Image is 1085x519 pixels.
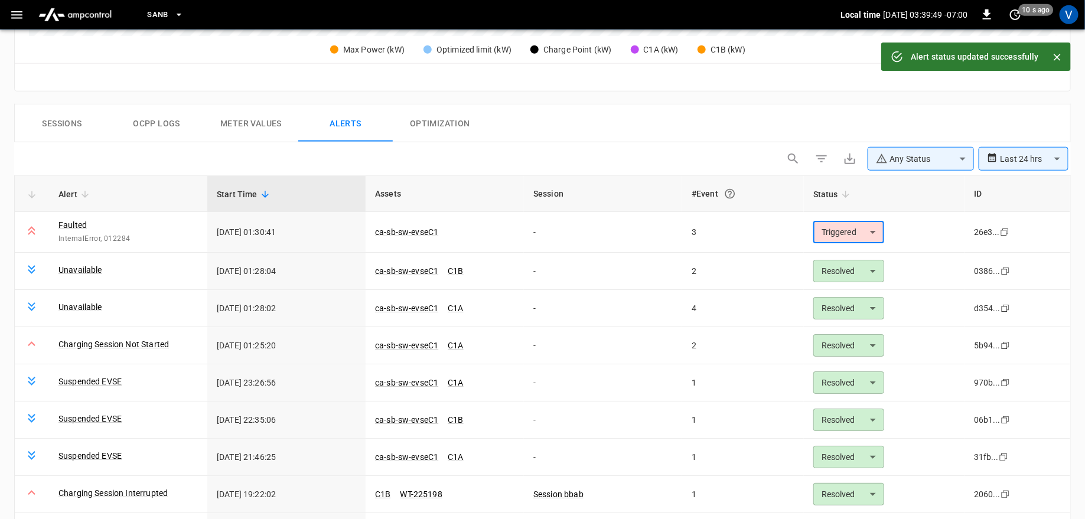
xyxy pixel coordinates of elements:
[204,105,298,142] button: Meter Values
[366,176,524,212] th: Assets
[524,253,682,290] td: -
[1006,5,1025,24] button: set refresh interval
[58,301,102,313] a: Unavailable
[343,44,405,56] div: Max Power (kW)
[813,221,884,243] div: Triggered
[207,364,366,402] td: [DATE] 23:26:56
[524,402,682,439] td: -
[682,253,804,290] td: 2
[974,414,1001,426] div: 06b1...
[644,44,679,56] div: C1A (kW)
[207,439,366,476] td: [DATE] 21:46:25
[142,4,188,27] button: SanB
[448,266,463,276] a: C1B
[682,327,804,364] td: 2
[813,409,884,431] div: Resolved
[448,341,463,350] a: C1A
[448,452,463,462] a: C1A
[375,341,438,350] a: ca-sb-sw-evseC1
[1000,302,1012,315] div: copy
[813,371,884,394] div: Resolved
[998,451,1010,463] div: copy
[974,302,1001,314] div: d354...
[682,212,804,253] td: 3
[58,450,122,462] a: Suspended EVSE
[58,219,87,231] a: Faulted
[375,266,438,276] a: ca-sb-sw-evseC1
[813,187,853,201] span: Status
[999,226,1011,239] div: copy
[1000,376,1012,389] div: copy
[524,327,682,364] td: -
[884,9,968,21] p: [DATE] 03:39:49 -07:00
[58,338,169,350] a: Charging Session Not Started
[207,476,366,513] td: [DATE] 19:22:02
[533,489,584,499] a: Session bbab
[207,402,366,439] td: [DATE] 22:35:06
[448,303,463,313] a: C1A
[524,290,682,327] td: -
[974,377,1001,389] div: 970b...
[711,44,745,56] div: C1B (kW)
[813,334,884,357] div: Resolved
[682,476,804,513] td: 1
[34,4,116,26] img: ampcontrol.io logo
[147,8,168,22] span: SanB
[375,489,390,499] a: C1B
[682,402,804,439] td: 1
[375,303,438,313] a: ca-sb-sw-evseC1
[1048,48,1066,66] button: Close
[719,183,741,204] button: An event is a single occurrence of an issue. An alert groups related events for the same asset, m...
[1001,148,1068,170] div: Last 24 hrs
[1000,265,1012,278] div: copy
[524,439,682,476] td: -
[448,415,463,425] a: C1B
[109,105,204,142] button: Ocpp logs
[58,264,102,276] a: Unavailable
[840,9,881,21] p: Local time
[876,153,955,165] div: Any Status
[207,212,366,253] td: [DATE] 01:30:41
[393,105,487,142] button: Optimization
[682,439,804,476] td: 1
[375,227,438,237] a: ca-sb-sw-evseC1
[58,413,122,425] a: Suspended EVSE
[682,364,804,402] td: 1
[375,452,438,462] a: ca-sb-sw-evseC1
[692,183,794,204] div: #Event
[524,364,682,402] td: -
[813,260,884,282] div: Resolved
[524,176,682,212] th: Session
[58,376,122,387] a: Suspended EVSE
[58,187,93,201] span: Alert
[448,378,463,387] a: C1A
[58,487,168,499] a: Charging Session Interrupted
[813,446,884,468] div: Resolved
[1060,5,1079,24] div: profile-icon
[682,290,804,327] td: 4
[974,340,1001,351] div: 5b94...
[1000,413,1012,426] div: copy
[813,297,884,319] div: Resolved
[911,46,1039,67] div: Alert status updated successfully
[974,226,1000,238] div: 26e3...
[1000,488,1012,501] div: copy
[207,253,366,290] td: [DATE] 01:28:04
[400,489,442,499] a: WT-225198
[813,483,884,505] div: Resolved
[965,176,1070,212] th: ID
[436,44,511,56] div: Optimized limit (kW)
[58,233,198,245] span: InternalError, 012284
[298,105,393,142] button: Alerts
[974,451,999,463] div: 31fb...
[207,327,366,364] td: [DATE] 01:25:20
[543,44,612,56] div: Charge Point (kW)
[375,415,438,425] a: ca-sb-sw-evseC1
[1000,339,1012,352] div: copy
[217,187,273,201] span: Start Time
[974,265,1001,277] div: 0386...
[207,290,366,327] td: [DATE] 01:28:02
[524,212,682,253] td: -
[375,378,438,387] a: ca-sb-sw-evseC1
[974,488,1001,500] div: 2060...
